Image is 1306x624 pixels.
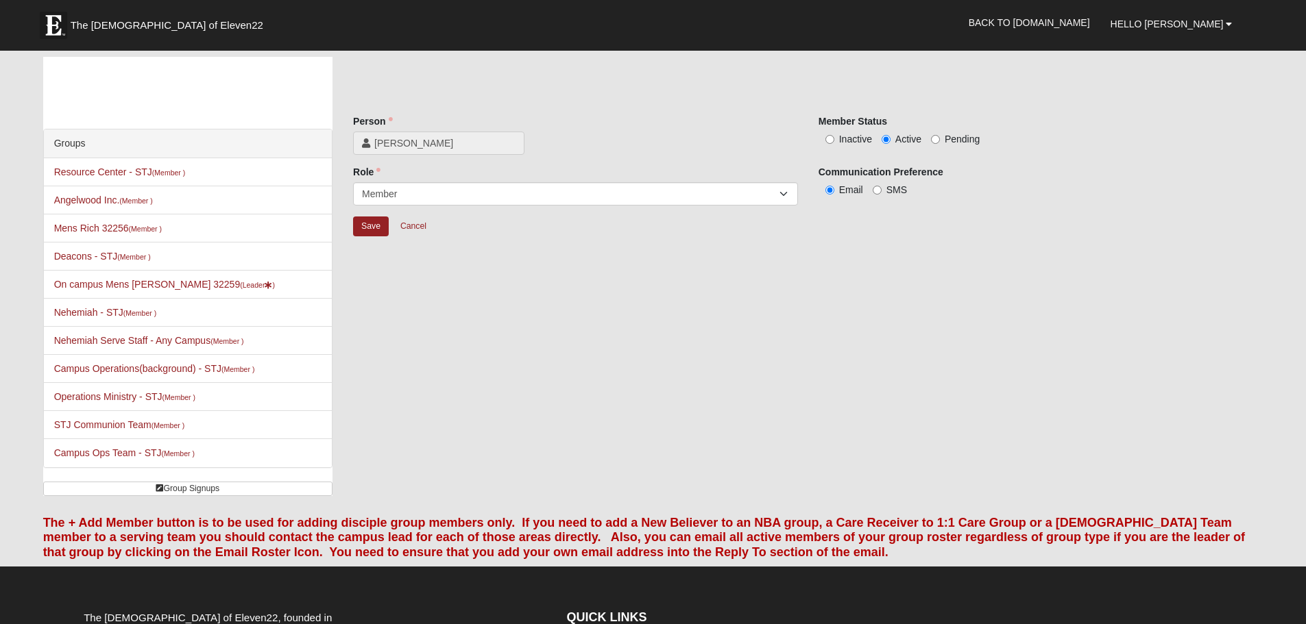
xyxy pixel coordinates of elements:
[353,114,392,128] label: Person
[895,134,921,145] span: Active
[152,421,184,429] small: (Member )
[825,135,834,144] input: Inactive
[1111,18,1224,29] span: Hello [PERSON_NAME]
[54,419,185,430] a: STJ Communion Team(Member )
[221,365,254,373] small: (Member )
[945,134,980,145] span: Pending
[931,135,940,144] input: Pending
[958,5,1100,40] a: Back to [DOMAIN_NAME]
[839,134,872,145] span: Inactive
[129,225,162,233] small: (Member )
[152,169,185,177] small: (Member )
[162,449,195,458] small: (Member )
[40,12,67,39] img: Eleven22 logo
[54,335,244,346] a: Nehemiah Serve Staff - Any Campus(Member )
[819,114,887,128] label: Member Status
[54,391,195,402] a: Operations Ministry - STJ(Member )
[210,337,243,345] small: (Member )
[54,279,275,290] a: On campus Mens [PERSON_NAME] 32259(Leader)
[353,165,380,179] label: Role
[44,129,332,158] div: Groups
[240,281,275,289] small: (Leader )
[839,184,863,195] span: Email
[33,5,307,39] a: The [DEMOGRAPHIC_DATA] of Eleven22
[43,482,332,496] a: Group Signups
[123,309,156,317] small: (Member )
[162,393,195,401] small: (Member )
[54,307,157,318] a: Nehemiah - STJ(Member )
[54,251,151,262] a: Deacons - STJ(Member )
[1100,7,1243,41] a: Hello [PERSON_NAME]
[54,223,162,234] a: Mens Rich 32256(Member )
[886,184,907,195] span: SMS
[71,18,263,32] span: The [DEMOGRAPHIC_DATA] of Eleven22
[119,197,152,205] small: (Member )
[819,165,943,179] label: Communication Preference
[117,253,150,261] small: (Member )
[54,166,186,177] a: Resource Center - STJ(Member )
[54,363,255,374] a: Campus Operations(background) - STJ(Member )
[54,195,153,205] a: Angelwood Inc.(Member )
[374,136,516,150] span: [PERSON_NAME]
[54,447,195,458] a: Campus Ops Team - STJ(Member )
[353,216,389,236] input: Alt+s
[882,135,891,144] input: Active
[43,516,1246,559] font: The + Add Member button is to be used for adding disciple group members only. If you need to add ...
[391,216,435,237] a: Cancel
[873,186,882,195] input: SMS
[825,186,834,195] input: Email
